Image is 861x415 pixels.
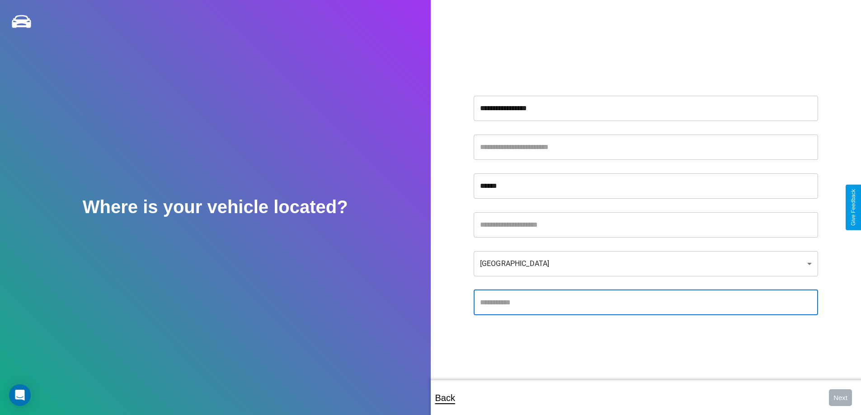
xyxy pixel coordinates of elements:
div: [GEOGRAPHIC_DATA] [474,251,818,276]
div: Give Feedback [850,189,856,226]
p: Back [435,390,455,406]
h2: Where is your vehicle located? [83,197,348,217]
div: Open Intercom Messenger [9,384,31,406]
button: Next [829,389,852,406]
